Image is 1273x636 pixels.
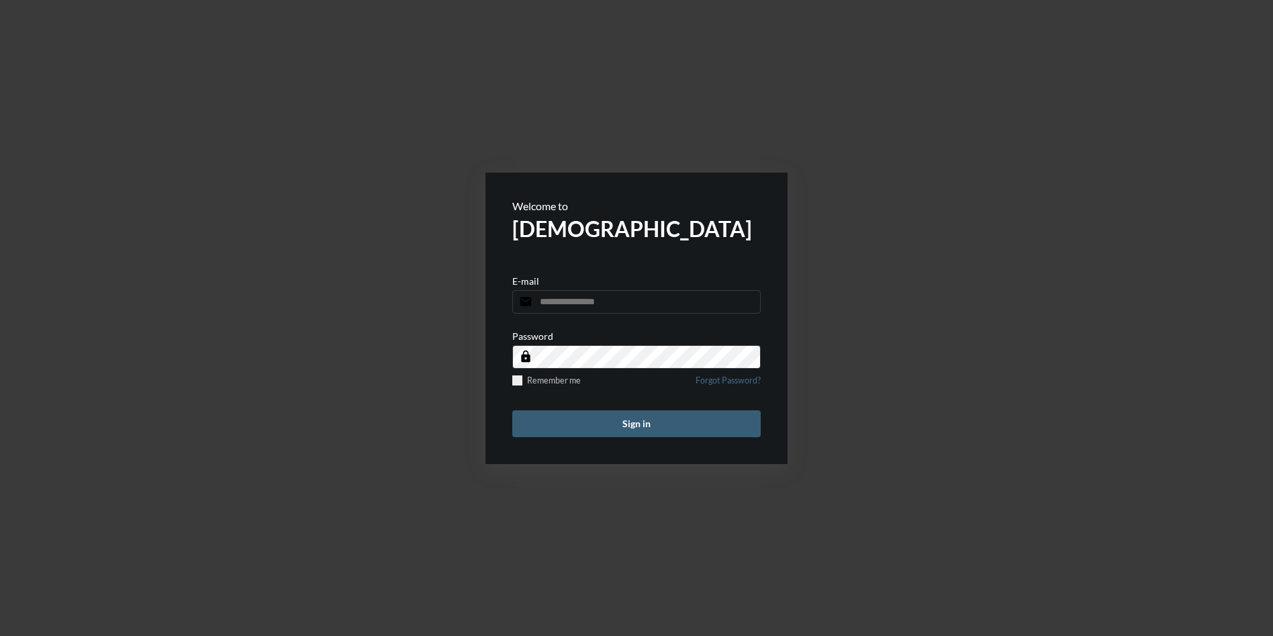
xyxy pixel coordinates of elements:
[512,375,581,385] label: Remember me
[512,199,761,212] p: Welcome to
[512,410,761,437] button: Sign in
[512,330,553,342] p: Password
[512,216,761,242] h2: [DEMOGRAPHIC_DATA]
[696,375,761,394] a: Forgot Password?
[512,275,539,287] p: E-mail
